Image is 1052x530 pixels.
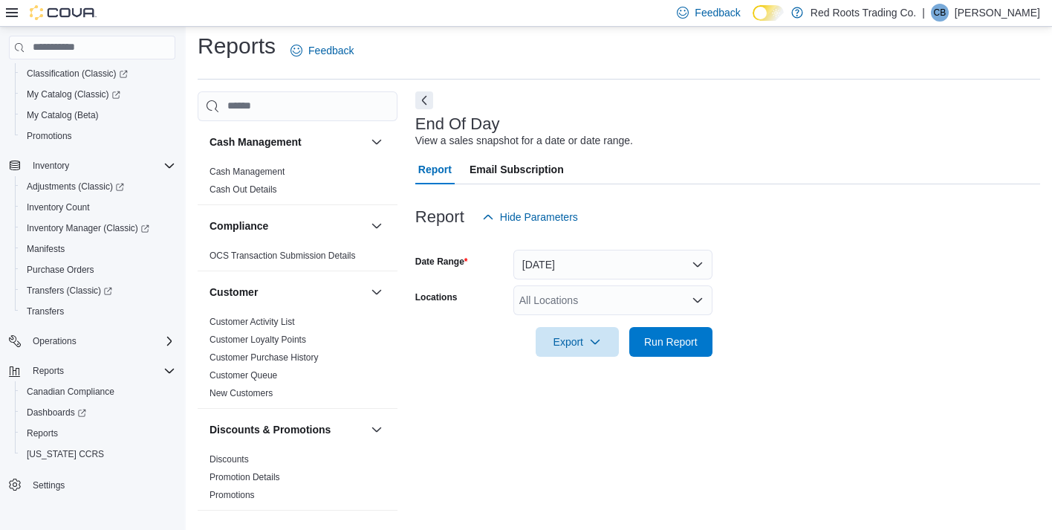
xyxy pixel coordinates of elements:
span: Inventory [33,160,69,172]
button: Reports [15,423,181,444]
span: Reports [33,365,64,377]
a: Transfers (Classic) [21,282,118,300]
span: Canadian Compliance [27,386,114,398]
span: Purchase Orders [21,261,175,279]
button: My Catalog (Beta) [15,105,181,126]
button: Reports [27,362,70,380]
div: Discounts & Promotions [198,450,397,510]
a: Canadian Compliance [21,383,120,401]
span: Run Report [644,335,698,349]
button: Canadian Compliance [15,381,181,402]
div: Customer [198,313,397,408]
a: Promotions [21,127,78,145]
h3: Compliance [210,219,268,233]
span: Reports [21,424,175,442]
a: Inventory Count [21,198,96,216]
a: My Catalog (Classic) [21,85,126,103]
a: OCS Transaction Submission Details [210,251,356,261]
span: [US_STATE] CCRS [27,448,104,460]
a: Classification (Classic) [15,63,181,84]
a: Cash Out Details [210,184,277,195]
button: Inventory [3,155,181,176]
button: Operations [3,331,181,352]
div: Cindy Burke [931,4,949,22]
span: Inventory Count [21,198,175,216]
span: Promotions [210,489,255,501]
span: Promotion Details [210,471,280,483]
span: Inventory [27,157,175,175]
span: Cash Management [210,166,285,178]
span: Purchase Orders [27,264,94,276]
a: Discounts [210,454,249,465]
a: [US_STATE] CCRS [21,445,110,463]
span: Promotions [27,130,72,142]
a: Dashboards [21,404,92,421]
button: Inventory Count [15,197,181,218]
button: Promotions [15,126,181,146]
span: Customer Purchase History [210,352,319,363]
span: Discounts [210,453,249,465]
label: Locations [415,291,458,303]
label: Date Range [415,256,468,268]
span: Feedback [308,43,354,58]
span: Dashboards [27,407,86,418]
button: Settings [3,474,181,495]
p: Red Roots Trading Co. [811,4,916,22]
img: Cova [30,5,97,20]
h3: End Of Day [415,115,500,133]
span: Report [418,155,452,184]
span: Customer Activity List [210,316,295,328]
span: Transfers [21,303,175,320]
h3: Report [415,208,464,226]
span: Email Subscription [470,155,564,184]
span: Reports [27,362,175,380]
a: Customer Loyalty Points [210,335,306,345]
span: Inventory Manager (Classic) [21,219,175,237]
h3: Discounts & Promotions [210,422,331,437]
button: Export [536,327,619,357]
h1: Reports [198,31,276,61]
a: New Customers [210,388,273,398]
a: Reports [21,424,64,442]
button: [DATE] [513,250,712,279]
a: Dashboards [15,402,181,423]
button: Manifests [15,239,181,259]
span: My Catalog (Classic) [21,85,175,103]
div: Cash Management [198,163,397,204]
span: Canadian Compliance [21,383,175,401]
span: Feedback [695,5,740,20]
div: Compliance [198,247,397,271]
button: Next [415,91,433,109]
input: Dark Mode [753,5,784,21]
button: Cash Management [210,135,365,149]
span: Transfers (Classic) [27,285,112,297]
span: Customer Queue [210,369,277,381]
a: Transfers (Classic) [15,280,181,301]
a: Customer Purchase History [210,352,319,363]
button: Purchase Orders [15,259,181,280]
span: Inventory Count [27,201,90,213]
span: My Catalog (Beta) [27,109,99,121]
p: [PERSON_NAME] [955,4,1040,22]
div: View a sales snapshot for a date or date range. [415,133,633,149]
a: Customer Queue [210,370,277,381]
a: Purchase Orders [21,261,100,279]
button: Customer [368,283,386,301]
span: My Catalog (Beta) [21,106,175,124]
span: Dashboards [21,404,175,421]
a: Settings [27,476,71,494]
span: Operations [27,332,175,350]
span: Hide Parameters [500,210,578,224]
button: Compliance [210,219,365,233]
button: Open list of options [692,294,704,306]
a: Adjustments (Classic) [21,178,130,195]
a: Inventory Manager (Classic) [21,219,155,237]
button: Discounts & Promotions [368,421,386,439]
span: New Customers [210,387,273,399]
a: Inventory Manager (Classic) [15,218,181,239]
button: Transfers [15,301,181,322]
a: Adjustments (Classic) [15,176,181,197]
span: Operations [33,335,77,347]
